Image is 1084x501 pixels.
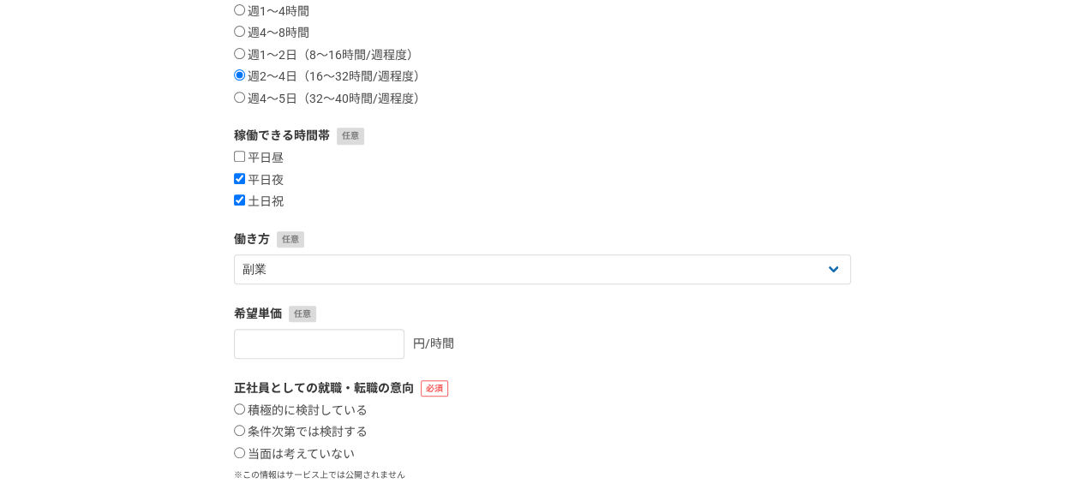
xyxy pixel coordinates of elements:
label: 希望単価 [234,305,851,323]
label: 条件次第では検討する [234,425,368,440]
label: 週4〜5日（32〜40時間/週程度） [234,92,426,107]
label: 当面は考えていない [234,447,355,462]
label: 週4〜8時間 [234,26,309,41]
label: 働き方 [234,230,851,248]
label: 稼働できる時間帯 [234,127,851,145]
input: 週4〜8時間 [234,26,245,37]
label: 週2〜4日（16〜32時間/週程度） [234,69,426,85]
label: 土日祝 [234,194,284,210]
label: 平日夜 [234,173,284,188]
input: 週1〜4時間 [234,4,245,15]
input: 当面は考えていない [234,447,245,458]
label: 週1〜2日（8〜16時間/週程度） [234,48,419,63]
p: ※この情報はサービス上では公開されません [234,468,851,481]
input: 土日祝 [234,194,245,206]
label: 週1〜4時間 [234,4,309,20]
input: 週4〜5日（32〜40時間/週程度） [234,92,245,103]
label: 積極的に検討している [234,403,368,419]
label: 正社員としての就職・転職の意向 [234,379,851,397]
input: 積極的に検討している [234,403,245,415]
span: 円/時間 [413,337,454,350]
input: 週2〜4日（16〜32時間/週程度） [234,69,245,81]
label: 平日昼 [234,151,284,166]
input: 条件次第では検討する [234,425,245,436]
input: 平日夜 [234,173,245,184]
input: 週1〜2日（8〜16時間/週程度） [234,48,245,59]
input: 平日昼 [234,151,245,162]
